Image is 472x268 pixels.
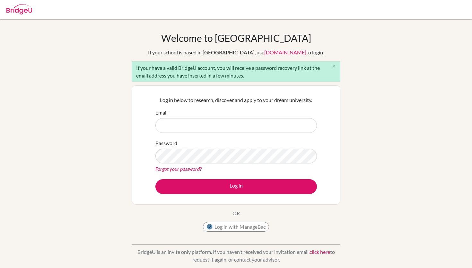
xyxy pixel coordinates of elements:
a: [DOMAIN_NAME] [264,49,306,55]
a: Forgot your password? [155,166,202,172]
label: Password [155,139,177,147]
button: Log in [155,179,317,194]
a: click here [310,249,330,255]
p: OR [232,209,240,217]
label: Email [155,109,168,116]
p: BridgeU is an invite only platform. If you haven’t received your invitation email, to request it ... [132,248,340,263]
button: Log in with ManageBac [203,222,269,232]
button: Close [327,61,340,71]
img: Bridge-U [6,4,32,14]
h1: Welcome to [GEOGRAPHIC_DATA] [161,32,311,44]
i: close [331,64,336,69]
p: Log in below to research, discover and apply to your dream university. [155,96,317,104]
div: If your school is based in [GEOGRAPHIC_DATA], use to login. [148,49,324,56]
div: If your have a valid BridgeU account, you will receive a password recovery link at the email addr... [132,61,340,82]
